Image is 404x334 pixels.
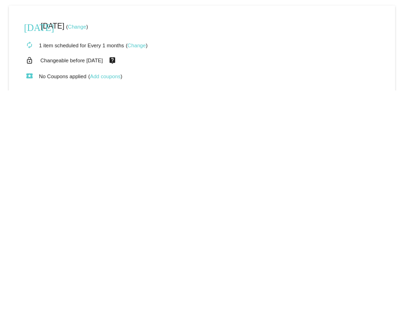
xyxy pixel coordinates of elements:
mat-icon: live_help [107,54,118,67]
small: ( ) [88,74,122,79]
mat-icon: lock_open [24,54,35,67]
mat-icon: autorenew [24,40,35,51]
small: ( ) [66,24,88,30]
mat-icon: local_play [24,71,35,82]
small: No Coupons applied [20,74,86,79]
small: 1 item scheduled for Every 1 months [20,43,124,48]
a: Add coupons [90,74,120,79]
small: Changeable before [DATE] [40,58,103,63]
small: ( ) [126,43,148,48]
mat-icon: [DATE] [24,21,35,32]
a: Change [127,43,146,48]
a: Change [68,24,86,30]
